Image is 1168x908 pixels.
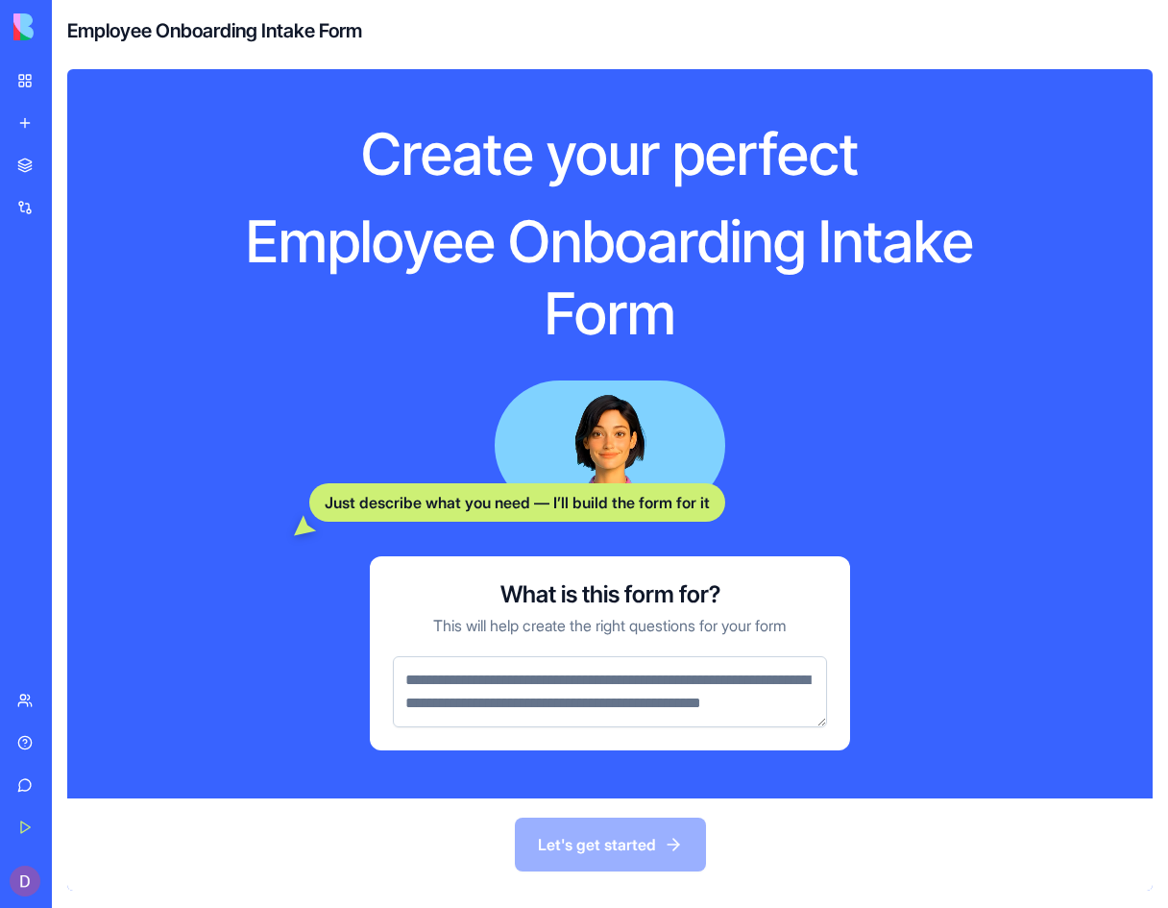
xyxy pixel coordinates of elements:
img: ACg8ocJj1Kbh93fj4DMBfw3L4IWNuP8exeH4xpENKjKJJYdWKahY2Q=s96-c [10,866,40,896]
h3: What is this form for? [500,579,720,610]
h1: Create your perfect [241,118,979,190]
p: This will help create the right questions for your form [433,614,787,637]
h1: Employee Onboarding Intake Form [241,206,979,350]
h4: Employee Onboarding Intake Form [67,17,362,44]
div: Just describe what you need — I’ll build the form for it [309,483,725,522]
img: logo [13,13,133,40]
